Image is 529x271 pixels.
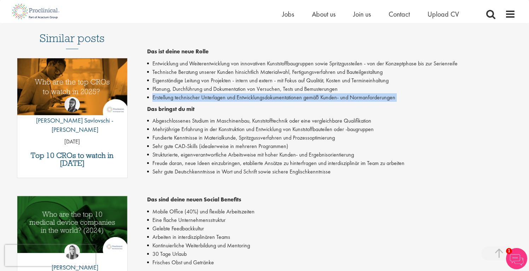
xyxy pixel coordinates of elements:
[147,125,516,134] li: Mehrjährige Erfahrung in der Konstruktion und Entwicklung von Kunststoffbauteilen oder -baugruppen
[147,117,516,125] li: Abgeschlossenes Studium im Maschinenbau, Kunststofftechnik oder eine vergleichbare Qualifikation
[17,58,127,115] img: Top 10 CROs 2025 | Proclinical
[40,32,105,49] h3: Similar posts
[353,10,371,19] a: Join us
[147,250,516,258] li: 30 Tage Urlaub
[64,244,80,259] img: Hannah Burke
[64,97,80,112] img: Theodora Savlovschi - Wicks
[17,97,127,137] a: Theodora Savlovschi - Wicks [PERSON_NAME] Savlovschi - [PERSON_NAME]
[147,7,516,55] p: Für einen unserer Kunden in [GEOGRAPHIC_DATA] suchen wir ab sofort einen
[147,167,516,176] li: Sehr gute Deutschkenntnisse in Wort und Schrift sowie sichere Englischkenntnisse
[147,76,516,85] li: Eigenständige Leitung von Projekten - intern und extern - mit Fokus auf Qualität, Kosten und Term...
[147,241,516,250] li: Kontinuierliche Weiterbildung und Mentoring
[147,59,516,68] li: Entwicklung und Weiterentwicklung von innovativen Kunststoffbaugruppen sowie Spritzgussteilen - v...
[147,134,516,142] li: Fundierte Kenntnisse in Materialkunde, Spritzgussverfahren und Prozessoptimierung
[147,216,516,224] li: Eine flache Unternehmensstruktur
[147,105,194,113] strong: Das bringst du mit
[389,10,410,19] a: Contact
[147,196,241,203] strong: Das sind deine neuen Social Benefits
[17,116,127,134] p: [PERSON_NAME] Savlovschi - [PERSON_NAME]
[147,93,516,102] li: Erstellung technischer Unterlagen und Entwicklungsdokumentationen gemäß Kunden- und Normanforderu...
[506,248,512,254] span: 1
[147,233,516,241] li: Arbeiten in interdisziplinären Teams
[17,58,127,121] a: Link to a post
[5,245,95,266] iframe: reCAPTCHA
[147,68,516,76] li: Technische Beratung unserer Kunden hinsichtlich Materialwahl, Fertigungsverfahren und Bauteilgest...
[147,159,516,167] li: Freude daran, neue Ideen einzubringen, etablierte Ansätze zu hinterfragen und interdisziplinär im...
[21,152,124,167] a: Top 10 CROs to watch in [DATE]
[17,196,127,259] a: Link to a post
[147,258,516,267] li: Frisches Obst und Getränke
[17,138,127,146] p: [DATE]
[147,207,516,216] li: Mobile Office (40%) und flexible Arbeitszeiten
[428,10,459,19] a: Upload CV
[147,142,516,151] li: Sehr gute CAD-Skills (idealerweise in mehreren Programmen)
[506,248,527,269] img: Chatbot
[147,151,516,159] li: Strukturierte, eigenverantwortliche Arbeitsweise mit hoher Kunden- und Ergebnisorientierung
[147,85,516,93] li: Planung, Durchführung und Dokumentation von Versuchen, Tests und Bemusterungen
[17,196,127,253] img: Top 10 Medical Device Companies 2024
[312,10,336,19] a: About us
[282,10,294,19] a: Jobs
[147,224,516,233] li: Gelebte Feedbackkultur
[147,48,209,55] strong: Das ist deine neue Rolle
